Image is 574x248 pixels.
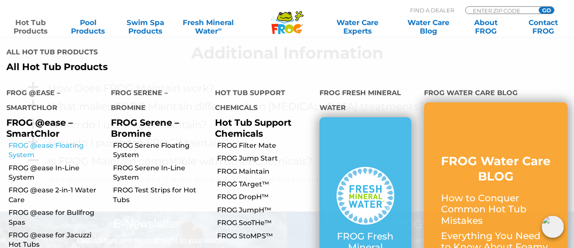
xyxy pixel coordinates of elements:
input: GO [539,7,554,14]
a: Water CareExperts [321,18,393,35]
p: Find A Dealer [410,6,454,14]
a: Water CareBlog [406,18,451,35]
sup: ∞ [218,26,222,32]
a: FROG TArget™ [217,180,313,189]
p: FROG @ease – SmartChlor [6,117,98,138]
a: FROG StoMPS™ [217,231,313,241]
h4: FROG Water Care Blog [424,85,568,102]
a: Fresh MineralWater∞ [181,18,236,35]
h3: FROG Water Care BLOG [441,153,551,184]
h4: FROG Serene – Bromine [111,85,203,117]
h4: FROG Fresh Mineral Water [320,85,411,117]
input: Zip Code Form [472,7,529,14]
a: FROG SooTHe™ [217,218,313,228]
a: FROG @ease Floating System [8,141,105,160]
a: Hot Tub Support Chemicals [215,117,291,138]
a: ContactFROG [521,18,566,35]
p: FROG Serene – Bromine [111,117,203,138]
img: openIcon [542,216,564,238]
a: FROG Serene Floating System [113,141,209,160]
a: FROG JumpH™ [217,206,313,215]
a: Swim SpaProducts [123,18,168,35]
p: How to Conquer Common Hot Tub Mistakes [441,193,551,226]
a: PoolProducts [66,18,110,35]
h4: FROG @ease – SmartChlor [6,85,98,117]
a: Hot TubProducts [8,18,53,35]
a: FROG @ease In-Line System [8,163,105,183]
a: FROG @ease for Bullfrog Spas [8,208,105,227]
a: FROG @ease 2-in-1 Water Care [8,186,105,205]
a: FROG Maintain [217,167,313,176]
a: AboutFROG [464,18,508,35]
a: FROG DropH™ [217,192,313,202]
a: FROG Filter Mate [217,141,313,150]
h4: Hot Tub Support Chemicals [215,85,307,117]
a: FROG Serene In-Line System [113,163,209,183]
a: FROG Jump Start [217,154,313,163]
a: FROG Test Strips for Hot Tubs [113,186,209,205]
h4: All Hot Tub Products [6,45,281,62]
a: All Hot Tub Products [6,62,281,73]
